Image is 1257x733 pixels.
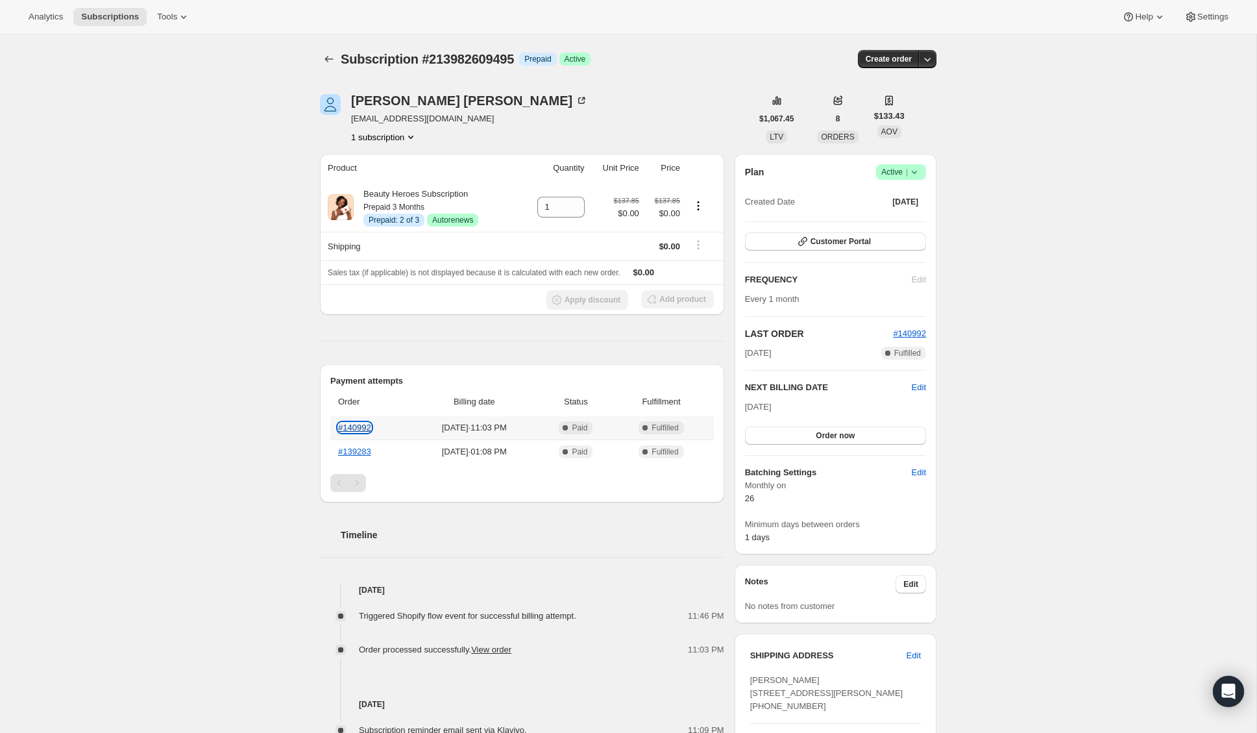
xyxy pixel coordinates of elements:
button: Tools [149,8,198,26]
span: | [906,167,908,177]
button: 8 [828,110,848,128]
span: Active [565,54,586,64]
h2: FREQUENCY [745,273,912,286]
h4: [DATE] [320,584,724,597]
h4: [DATE] [320,698,724,711]
span: Edit [907,649,921,662]
th: Product [320,154,520,182]
span: Edit [903,579,918,590]
button: Analytics [21,8,71,26]
span: Fulfillment [616,395,705,408]
nav: Pagination [330,474,714,492]
h2: Timeline [341,528,724,541]
h2: LAST ORDER [745,327,894,340]
th: Price [643,154,684,182]
span: Order now [816,430,855,441]
span: [PERSON_NAME] [STREET_ADDRESS][PERSON_NAME] [PHONE_NUMBER] [750,675,903,711]
span: $1,067.45 [759,114,794,124]
span: $0.00 [614,207,639,220]
span: Settings [1197,12,1228,22]
span: $133.43 [874,110,905,123]
span: $0.00 [647,207,680,220]
th: Shipping [320,232,520,260]
button: Edit [896,575,926,593]
button: Create order [858,50,920,68]
img: product img [328,194,354,220]
span: 26 [745,493,754,503]
button: Edit [899,645,929,666]
span: [EMAIL_ADDRESS][DOMAIN_NAME] [351,112,588,125]
button: Help [1114,8,1173,26]
div: [PERSON_NAME] [PERSON_NAME] [351,94,588,107]
span: Paid [572,423,587,433]
span: Autorenews [432,215,473,225]
span: 11:46 PM [688,610,724,623]
th: Quantity [520,154,589,182]
h3: Notes [745,575,896,593]
button: Order now [745,427,926,445]
span: No notes from customer [745,601,835,611]
button: Product actions [688,199,709,213]
th: Order [330,388,409,416]
span: Created Date [745,195,795,208]
span: [DATE] [745,402,772,412]
span: $0.00 [633,267,655,277]
span: Subscriptions [81,12,139,22]
button: [DATE] [885,193,926,211]
span: Tools [157,12,177,22]
a: #140992 [893,329,926,338]
small: $137.85 [655,197,680,205]
span: Sales tax (if applicable) is not displayed because it is calculated with each new order. [328,268,620,277]
span: Customer Portal [811,236,871,247]
button: Subscriptions [320,50,338,68]
div: Beauty Heroes Subscription [354,188,478,227]
a: #139283 [338,447,371,456]
th: Unit Price [589,154,643,182]
h3: SHIPPING ADDRESS [750,649,907,662]
button: #140992 [893,327,926,340]
span: Analytics [29,12,63,22]
span: Order processed successfully. [359,645,511,654]
span: Prepaid: 2 of 3 [369,215,419,225]
span: Status [543,395,609,408]
span: Monthly on [745,479,926,492]
span: 1 days [745,532,770,542]
button: Edit [904,462,934,483]
span: [DATE] [892,197,918,207]
span: Prepaid [524,54,551,64]
span: [DATE] [745,347,772,360]
span: Billing date [413,395,535,408]
button: Customer Portal [745,232,926,251]
span: Nina davis [320,94,341,115]
span: ORDERS [821,132,854,142]
span: Minimum days between orders [745,518,926,531]
span: Help [1135,12,1153,22]
span: AOV [881,127,897,136]
small: $137.85 [614,197,639,205]
div: Open Intercom Messenger [1213,676,1244,707]
span: Every 1 month [745,294,799,304]
a: View order [471,645,511,654]
span: 8 [836,114,840,124]
a: #140992 [338,423,371,432]
span: [DATE] · 11:03 PM [413,421,535,434]
span: Create order [866,54,912,64]
span: Active [881,166,921,179]
h6: Batching Settings [745,466,912,479]
span: Edit [912,466,926,479]
h2: Payment attempts [330,375,714,388]
span: Fulfilled [652,423,678,433]
span: [DATE] · 01:08 PM [413,445,535,458]
h2: Plan [745,166,764,179]
span: Fulfilled [894,348,921,358]
button: Subscriptions [73,8,147,26]
button: Edit [912,381,926,394]
button: Settings [1177,8,1236,26]
button: Product actions [351,130,417,143]
small: Prepaid 3 Months [363,203,424,212]
span: Triggered Shopify flow event for successful billing attempt. [359,611,576,621]
span: Paid [572,447,587,457]
button: $1,067.45 [751,110,801,128]
span: Subscription #213982609495 [341,52,514,66]
span: $0.00 [659,242,680,251]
